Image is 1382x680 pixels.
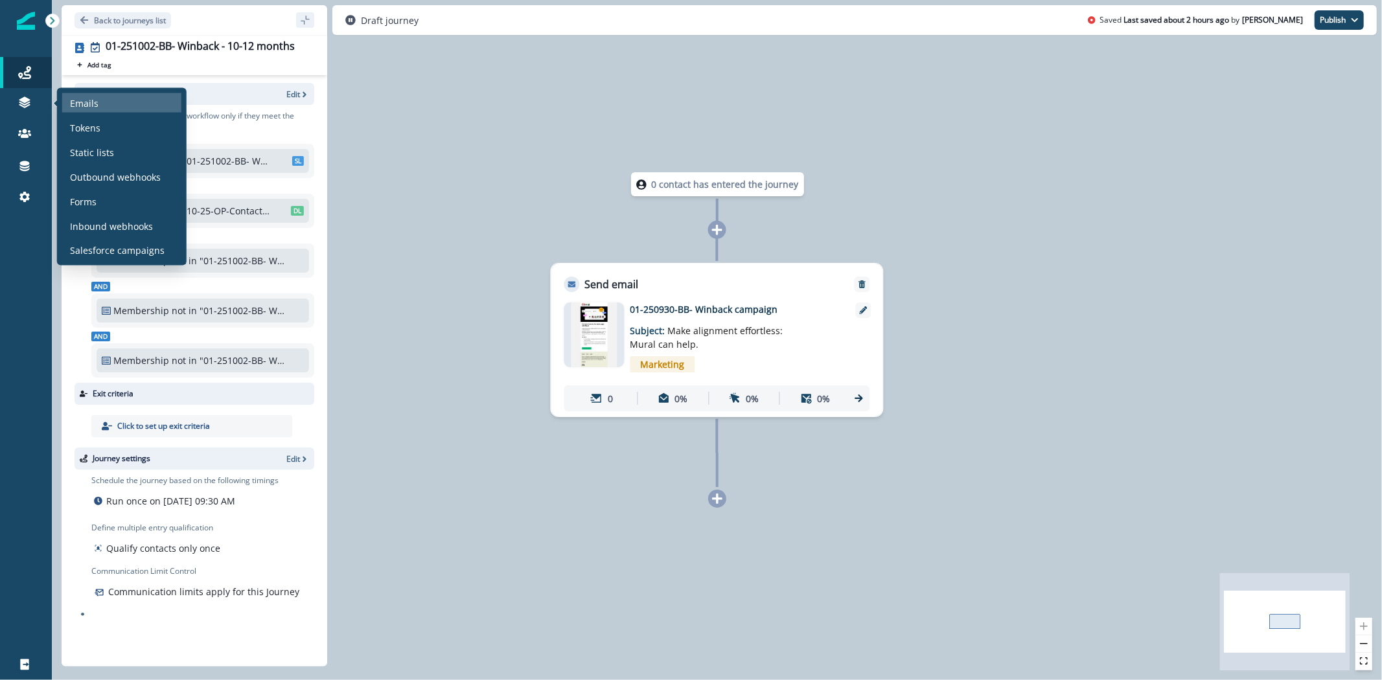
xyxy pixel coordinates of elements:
[1355,653,1372,670] button: fit view
[675,392,688,405] p: 0%
[91,475,279,486] p: Schedule the journey based on the following timings
[70,96,98,109] p: Emails
[361,14,419,27] p: Draft journey
[286,453,300,464] p: Edit
[87,61,111,69] p: Add tag
[113,304,169,317] p: Membership
[62,118,181,137] a: Tokens
[593,172,842,196] div: 0 contact has entered the journey
[746,392,759,405] p: 0%
[91,565,314,577] p: Communication Limit Control
[585,277,639,292] p: Send email
[200,254,287,267] p: "01-251002-BB- Winback - 3-4 months - Audience list"
[1100,14,1122,26] p: Saved
[608,392,613,405] p: 0
[17,12,35,30] img: Inflection
[106,40,295,54] div: 01-251002-BB- Winback - 10-12 months
[183,204,270,218] p: "10-25-OP-Contactable"
[106,541,220,555] p: Qualify contacts only once
[62,167,181,187] a: Outbound webhooks
[183,154,270,168] p: "01-251002-BB- Winback - 10-12 months - Audience list"
[108,585,299,598] p: Communication limits apply for this Journey
[113,354,169,367] p: Membership
[291,206,304,216] span: DL
[70,145,114,159] p: Static lists
[70,194,97,208] p: Forms
[1355,635,1372,653] button: zoom out
[70,120,100,134] p: Tokens
[91,332,110,341] span: And
[172,354,197,367] p: not in
[93,453,150,464] p: Journey settings
[117,420,210,432] p: Click to set up exit criteria
[852,280,873,289] button: Remove
[286,453,309,464] button: Edit
[94,15,166,26] p: Back to journeys list
[70,244,165,257] p: Salesforce campaigns
[200,304,287,317] p: "01-251002-BB- Winback - 5-6 months - Audience list"
[1242,14,1303,26] p: Kendall McGill
[70,219,153,232] p: Inbound webhooks
[91,110,314,133] p: Consider a contact for the workflow only if they meet the following criteria
[62,241,181,260] a: Salesforce campaigns
[62,192,181,211] a: Forms
[292,156,304,166] span: SL
[62,142,181,162] a: Static lists
[1315,10,1364,30] button: Publish
[630,316,792,351] p: Subject:
[75,60,113,70] button: Add tag
[106,494,235,508] p: Run once on [DATE] 09:30 AM
[91,282,110,291] span: And
[630,356,695,372] span: Marketing
[296,12,314,28] button: sidebar collapse toggle
[286,89,309,100] button: Edit
[91,522,223,534] p: Define multiple entry qualification
[1123,14,1229,26] p: Last saved about 2 hours ago
[286,89,300,100] p: Edit
[817,392,830,405] p: 0%
[630,324,783,350] span: Make alignment effortless: Mural can help.
[571,302,617,367] img: email asset unavailable
[172,304,197,317] p: not in
[1231,14,1239,26] p: by
[93,388,133,400] p: Exit criteria
[62,93,181,113] a: Emails
[200,354,287,367] p: "01-251002-BB- Winback - 7-9 months - Audience list"
[70,170,161,183] p: Outbound webhooks
[652,177,799,191] p: 0 contact has entered the journey
[551,263,884,417] div: Send emailRemoveemail asset unavailable01-250930-BB- Winback campaignSubject: Make alignment effo...
[630,302,838,316] p: 01-250930-BB- Winback campaign
[62,216,181,236] a: Inbound webhooks
[75,12,171,28] button: Go back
